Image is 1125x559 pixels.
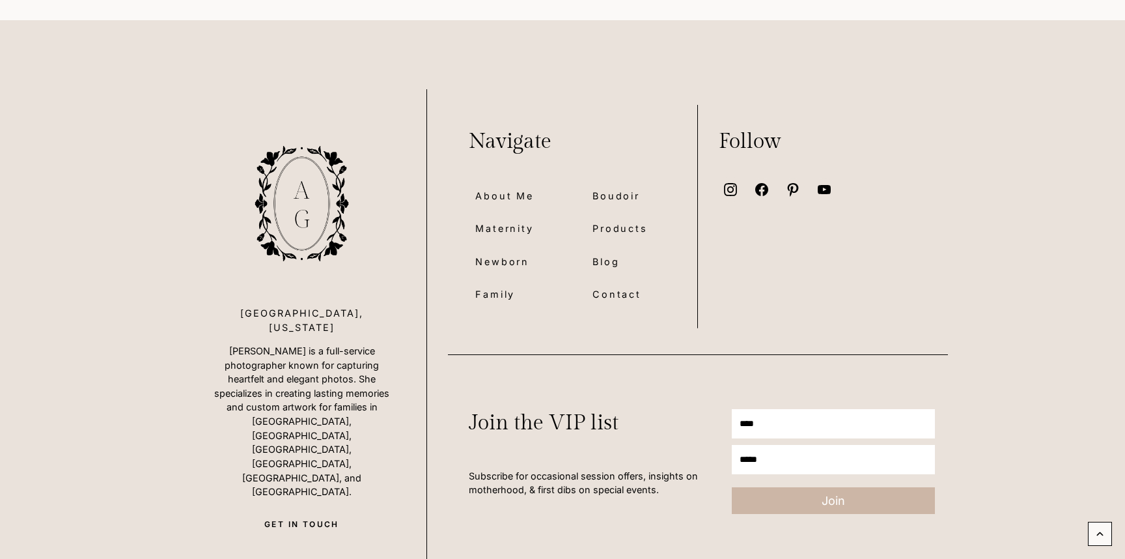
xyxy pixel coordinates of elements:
[1088,522,1112,546] a: Scroll to top
[208,306,395,334] p: [GEOGRAPHIC_DATA], [US_STATE]
[469,469,698,497] p: Subscribe for occasional session offers, insights on motherhood, & first dibs on special events.
[469,407,618,438] p: Join the VIP list
[208,344,395,499] p: [PERSON_NAME] is a full-service photographer known for capturing heartfelt and elegant photos. Sh...
[475,221,534,236] span: Maternity
[592,283,651,306] a: Contact
[208,110,395,297] img: aleah gregory photography logo
[592,221,648,236] span: Products
[475,184,543,207] a: About Me
[475,218,543,240] a: Maternity
[475,283,525,306] a: Family
[475,188,534,203] span: About Me
[592,254,620,269] span: Blog
[475,250,539,273] a: Newborn
[592,287,641,302] span: Contact
[592,188,640,203] span: Boudoir
[264,518,339,530] span: GET IN TOUCH
[732,487,935,514] button: Join
[732,409,935,438] input: name
[475,254,529,269] span: Newborn
[592,218,657,240] a: Products
[592,250,629,273] a: Blog
[719,126,948,157] p: Follow
[469,126,697,157] p: Navigate
[248,508,355,539] a: GET IN TOUCH
[732,445,935,474] input: email
[592,184,650,207] a: Boudoir
[475,287,515,302] span: Family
